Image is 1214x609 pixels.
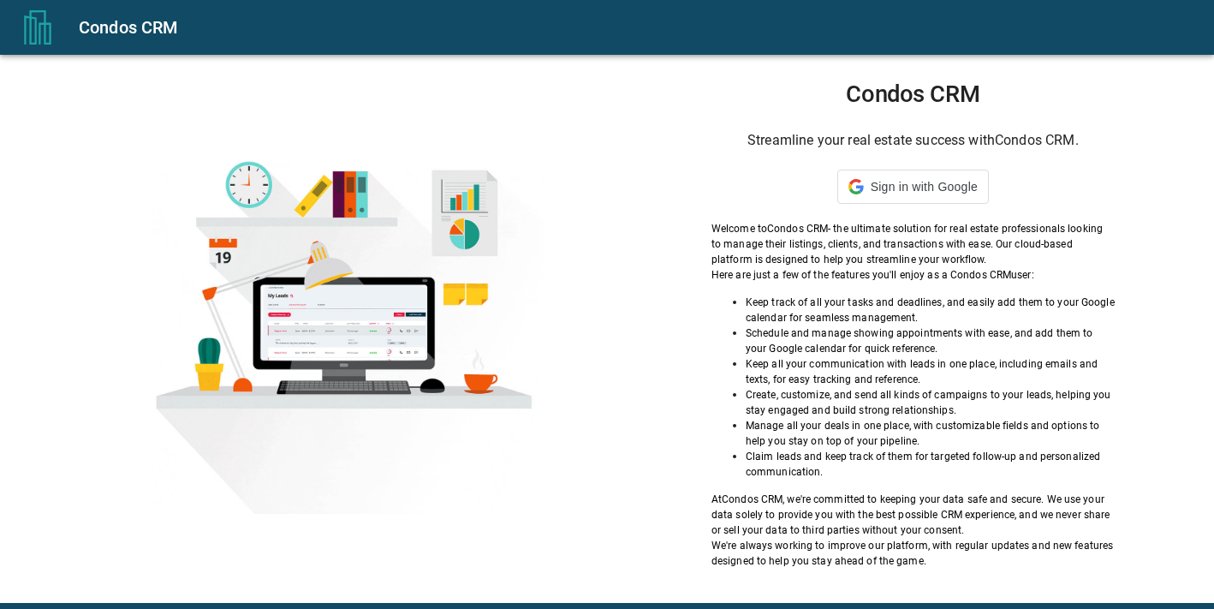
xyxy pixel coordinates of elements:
[711,267,1115,283] p: Here are just a few of the features you'll enjoy as a Condos CRM user:
[746,387,1115,418] p: Create, customize, and send all kinds of campaigns to your leads, helping you stay engaged and bu...
[746,356,1115,387] p: Keep all your communication with leads in one place, including emails and texts, for easy trackin...
[711,538,1115,569] p: We're always working to improve our platform, with regular updates and new features designed to h...
[79,14,1193,41] div: Condos CRM
[711,221,1115,267] p: Welcome to Condos CRM - the ultimate solution for real estate professionals looking to manage the...
[746,295,1115,325] p: Keep track of all your tasks and deadlines, and easily add them to your Google calendar for seaml...
[711,492,1115,538] p: At Condos CRM , we're committed to keeping your data safe and secure. We use your data solely to ...
[711,128,1115,152] h6: Streamline your real estate success with Condos CRM .
[871,180,978,194] span: Sign in with Google
[837,170,989,204] div: Sign in with Google
[746,449,1115,480] p: Claim leads and keep track of them for targeted follow-up and personalized communication.
[746,325,1115,356] p: Schedule and manage showing appointments with ease, and add them to your Google calendar for quic...
[711,81,1115,108] h1: Condos CRM
[746,418,1115,449] p: Manage all your deals in one place, with customizable fields and options to help you stay on top ...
